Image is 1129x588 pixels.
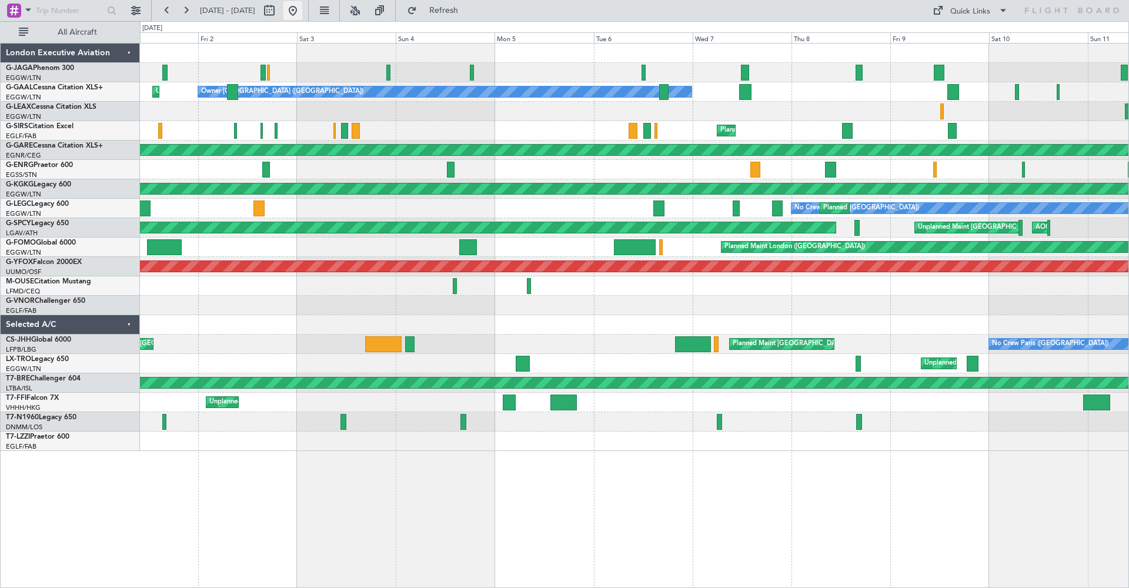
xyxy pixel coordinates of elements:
[724,238,865,256] div: Planned Maint London ([GEOGRAPHIC_DATA])
[6,209,41,218] a: EGGW/LTN
[6,356,31,363] span: LX-TRO
[6,345,36,354] a: LFPB/LBG
[6,171,37,179] a: EGSS/STN
[419,6,469,15] span: Refresh
[6,65,33,72] span: G-JAGA
[791,32,890,43] div: Thu 8
[6,306,36,315] a: EGLF/FAB
[6,239,36,246] span: G-FOMO
[6,112,41,121] a: EGGW/LTN
[6,384,32,393] a: LTBA/ISL
[200,5,255,16] span: [DATE] - [DATE]
[6,181,34,188] span: G-KGKG
[6,220,31,227] span: G-SPCY
[6,375,81,382] a: T7-BREChallenger 604
[6,142,103,149] a: G-GARECessna Citation XLS+
[6,375,30,382] span: T7-BRE
[209,393,414,411] div: Unplanned Maint [GEOGRAPHIC_DATA] ([GEOGRAPHIC_DATA] Intl)
[142,24,162,34] div: [DATE]
[927,1,1014,20] button: Quick Links
[1036,219,1094,236] div: AOG Maint Bremen
[495,32,593,43] div: Mon 5
[6,278,91,285] a: M-OUSECitation Mustang
[6,73,41,82] a: EGGW/LTN
[6,433,69,440] a: T7-LZZIPraetor 600
[950,6,990,18] div: Quick Links
[6,395,59,402] a: T7-FFIFalcon 7X
[13,23,128,42] button: All Aircraft
[693,32,791,43] div: Wed 7
[6,84,33,91] span: G-GAAL
[6,229,38,238] a: LGAV/ATH
[794,199,919,217] div: No Crew London ([GEOGRAPHIC_DATA])
[6,248,41,257] a: EGGW/LTN
[6,201,69,208] a: G-LEGCLegacy 600
[6,395,26,402] span: T7-FFI
[6,336,71,343] a: CS-JHHGlobal 6000
[823,199,1008,217] div: Planned Maint [GEOGRAPHIC_DATA] ([GEOGRAPHIC_DATA])
[6,239,76,246] a: G-FOMOGlobal 6000
[198,32,297,43] div: Fri 2
[6,151,41,160] a: EGNR/CEG
[6,103,96,111] a: G-LEAXCessna Citation XLS
[36,2,103,19] input: Trip Number
[720,122,906,139] div: Planned Maint [GEOGRAPHIC_DATA] ([GEOGRAPHIC_DATA])
[6,123,74,130] a: G-SIRSCitation Excel
[6,356,69,363] a: LX-TROLegacy 650
[733,335,918,353] div: Planned Maint [GEOGRAPHIC_DATA] ([GEOGRAPHIC_DATA])
[924,355,1118,372] div: Unplanned Maint [GEOGRAPHIC_DATA] ([GEOGRAPHIC_DATA])
[918,219,1038,236] div: Unplanned Maint [GEOGRAPHIC_DATA]
[201,83,363,101] div: Owner [GEOGRAPHIC_DATA] ([GEOGRAPHIC_DATA])
[594,32,693,43] div: Tue 6
[6,259,33,266] span: G-YFOX
[6,298,35,305] span: G-VNOR
[6,268,41,276] a: UUMO/OSF
[6,287,40,296] a: LFMD/CEQ
[6,93,41,102] a: EGGW/LTN
[6,190,41,199] a: EGGW/LTN
[99,32,198,43] div: Thu 1
[6,336,31,343] span: CS-JHH
[31,28,124,36] span: All Aircraft
[86,335,209,353] div: AOG Maint Paris ([GEOGRAPHIC_DATA])
[6,442,36,451] a: EGLF/FAB
[6,65,74,72] a: G-JAGAPhenom 300
[6,142,33,149] span: G-GARE
[6,365,41,373] a: EGGW/LTN
[992,335,1108,353] div: No Crew Paris ([GEOGRAPHIC_DATA])
[6,433,30,440] span: T7-LZZI
[6,298,85,305] a: G-VNORChallenger 650
[6,162,73,169] a: G-ENRGPraetor 600
[6,162,34,169] span: G-ENRG
[6,123,28,130] span: G-SIRS
[6,414,39,421] span: T7-N1960
[396,32,495,43] div: Sun 4
[6,259,82,266] a: G-YFOXFalcon 2000EX
[6,220,69,227] a: G-SPCYLegacy 650
[6,201,31,208] span: G-LEGC
[6,181,71,188] a: G-KGKGLegacy 600
[6,403,41,412] a: VHHH/HKG
[6,414,76,421] a: T7-N1960Legacy 650
[989,32,1088,43] div: Sat 10
[297,32,396,43] div: Sat 3
[156,83,349,101] div: Unplanned Maint [GEOGRAPHIC_DATA] ([GEOGRAPHIC_DATA])
[6,132,36,141] a: EGLF/FAB
[6,103,31,111] span: G-LEAX
[6,84,103,91] a: G-GAALCessna Citation XLS+
[402,1,472,20] button: Refresh
[6,423,42,432] a: DNMM/LOS
[6,278,34,285] span: M-OUSE
[890,32,989,43] div: Fri 9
